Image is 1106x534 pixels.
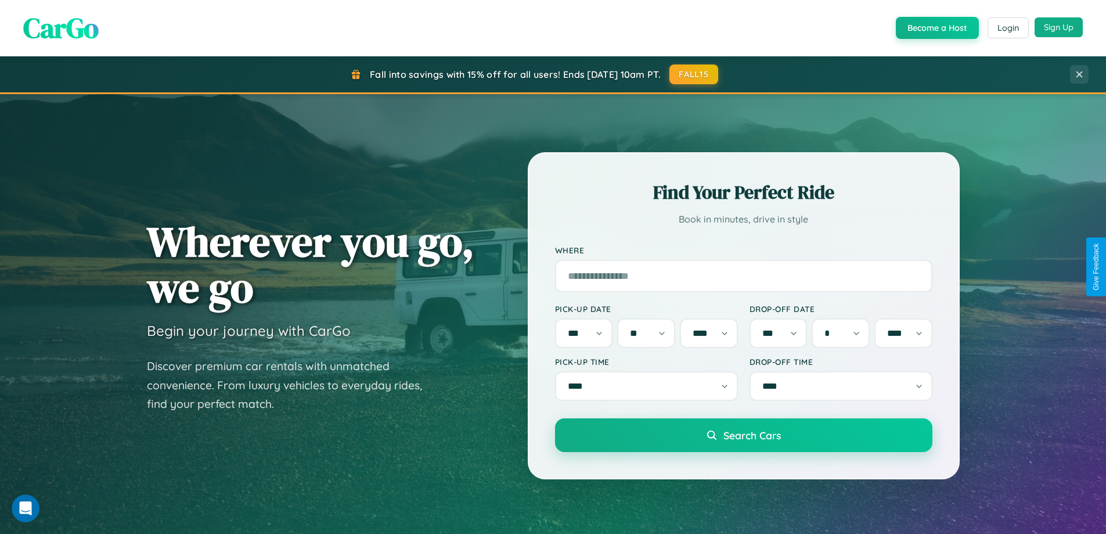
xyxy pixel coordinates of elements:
button: Sign Up [1035,17,1083,37]
div: Give Feedback [1092,243,1100,291]
span: Search Cars [723,429,781,442]
h1: Wherever you go, we go [147,218,474,310]
h3: Begin your journey with CarGo [147,322,351,339]
span: Fall into savings with 15% off for all users! Ends [DATE] 10am PT. [370,69,661,80]
button: FALL15 [669,64,718,84]
iframe: Intercom live chat [12,494,39,522]
span: CarGo [23,9,99,47]
p: Discover premium car rentals with unmatched convenience. From luxury vehicles to everyday rides, ... [147,357,437,414]
label: Drop-off Date [750,304,932,314]
h2: Find Your Perfect Ride [555,180,932,205]
p: Book in minutes, drive in style [555,211,932,228]
label: Pick-up Date [555,304,738,314]
label: Where [555,245,932,255]
button: Search Cars [555,418,932,452]
label: Pick-up Time [555,357,738,367]
label: Drop-off Time [750,357,932,367]
button: Become a Host [896,17,979,39]
button: Login [988,17,1029,38]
